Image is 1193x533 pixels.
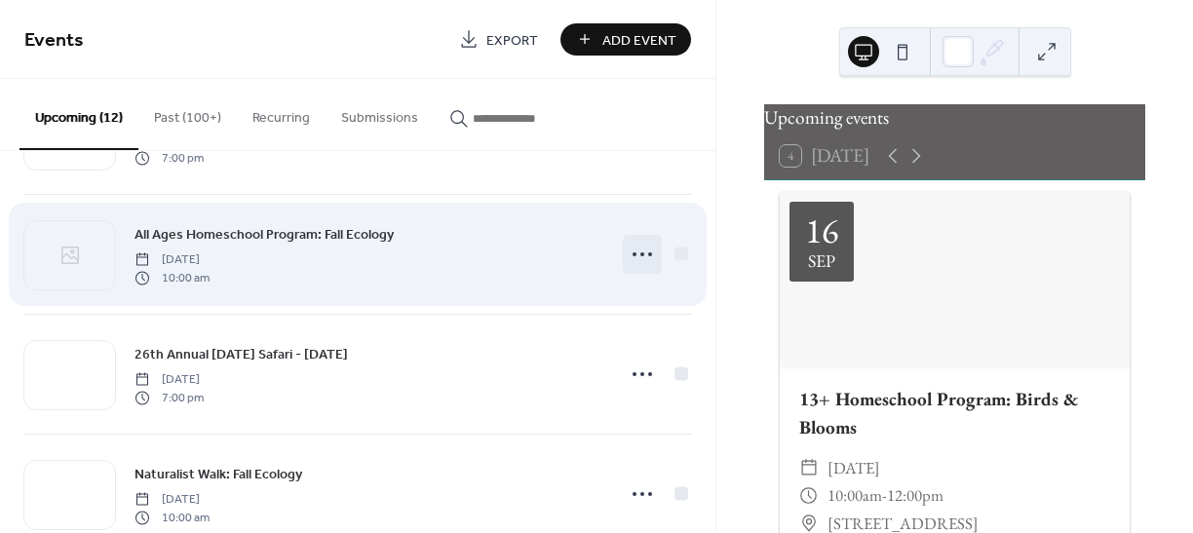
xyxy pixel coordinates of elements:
span: 10:00 am [135,509,210,526]
div: 16 [805,213,838,248]
span: 7:00 pm [135,149,204,167]
span: Naturalist Walk: Fall Ecology [135,465,302,485]
a: Naturalist Walk: Fall Ecology [135,463,302,485]
span: 10:00am [827,481,882,510]
div: Upcoming events [764,104,1145,133]
button: Past (100+) [138,79,237,148]
span: [DATE] [135,491,210,509]
span: [DATE] [135,251,210,269]
a: 26th Annual [DATE] Safari - [DATE] [135,343,348,365]
button: Recurring [237,79,326,148]
span: [DATE] [827,454,880,482]
div: ​ [799,481,818,510]
button: Submissions [326,79,434,148]
span: Events [24,21,84,59]
span: All Ages Homeschool Program: Fall Ecology [135,225,394,246]
span: 10:00 am [135,269,210,286]
span: [DATE] [135,371,204,389]
div: ​ [799,454,818,482]
a: 13+ Homeschool Program: Birds & Blooms [799,387,1078,439]
a: Export [444,23,553,56]
span: Add Event [602,30,676,51]
span: 26th Annual [DATE] Safari - [DATE] [135,345,348,365]
span: 12:00pm [887,481,943,510]
button: Add Event [560,23,691,56]
button: Upcoming (12) [19,79,138,150]
a: All Ages Homeschool Program: Fall Ecology [135,223,394,246]
span: Export [486,30,538,51]
div: Sep [808,252,835,270]
span: - [882,481,887,510]
span: 7:00 pm [135,389,204,406]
